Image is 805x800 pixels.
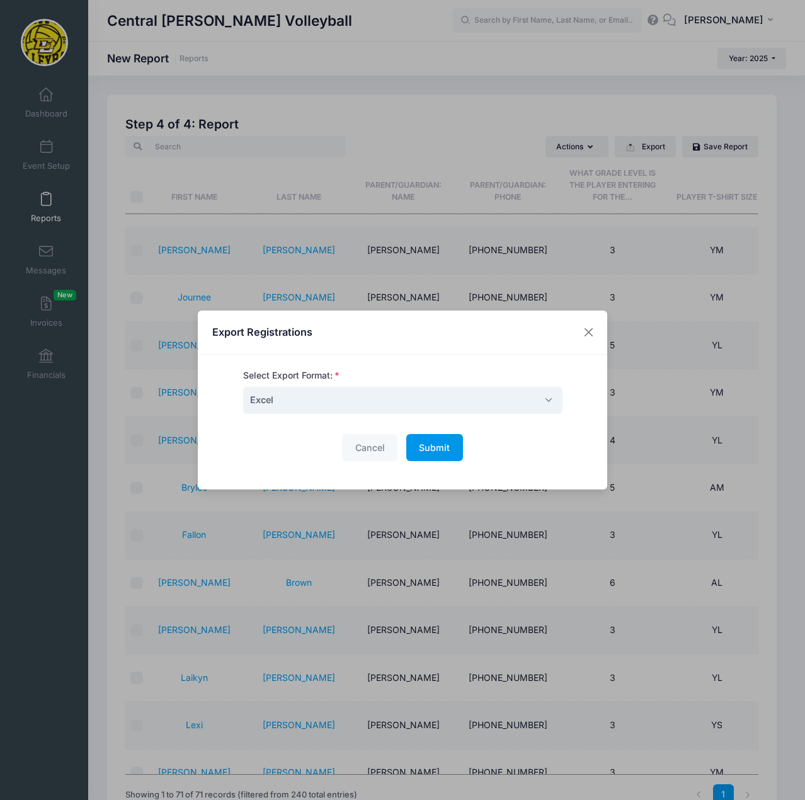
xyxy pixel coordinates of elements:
span: Excel [243,387,562,414]
button: Submit [406,434,463,461]
h4: Export Registrations [212,324,312,340]
button: Close [578,321,600,344]
span: Excel [250,393,273,406]
span: Submit [419,442,450,453]
label: Select Export Format: [243,369,340,382]
button: Cancel [342,434,397,461]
